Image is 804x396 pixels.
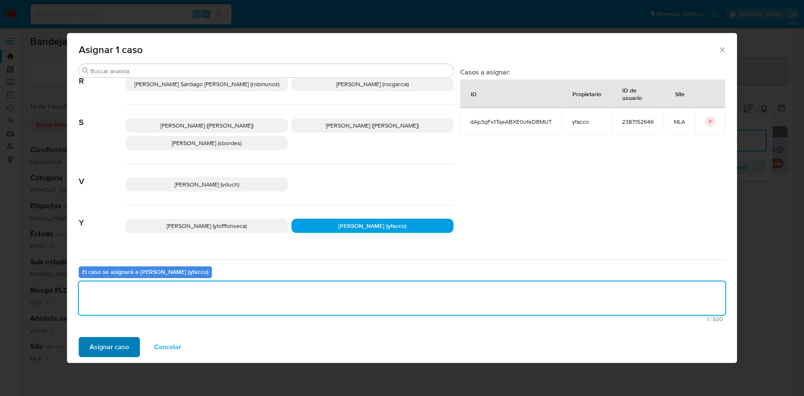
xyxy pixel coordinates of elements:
div: [PERSON_NAME] (yfacco) [291,219,454,233]
span: Cancelar [154,338,181,356]
button: Cancelar [143,337,192,357]
div: ID [461,84,487,104]
span: [PERSON_NAME] (rocgarcia) [336,80,409,88]
span: [PERSON_NAME] ([PERSON_NAME]) [326,121,419,130]
span: Y [79,205,126,228]
span: S [79,105,126,128]
div: [PERSON_NAME] (ylofffonseca) [126,219,288,233]
button: icon-button [705,116,715,126]
span: V [79,164,126,187]
button: Asignar caso [79,337,140,357]
div: [PERSON_NAME] Santiago [PERSON_NAME] (robmunoz) [126,77,288,91]
b: El caso se asignará a [PERSON_NAME] (yfacco) [82,268,209,276]
span: [PERSON_NAME] ([PERSON_NAME]) [160,121,253,130]
h3: Casos a asignar: [460,68,725,76]
button: Cerrar ventana [718,46,726,53]
button: Buscar [82,67,89,74]
div: [PERSON_NAME] ([PERSON_NAME]) [126,118,288,133]
div: assign-modal [67,33,737,363]
span: Asignar caso [90,338,129,356]
div: [PERSON_NAME] (vduch) [126,177,288,192]
div: [PERSON_NAME] ([PERSON_NAME]) [291,118,454,133]
span: [PERSON_NAME] (vduch) [175,180,239,189]
span: 2387152646 [622,118,654,125]
input: Buscar analista [90,67,450,75]
span: MLA [674,118,685,125]
div: Propietario [562,84,611,104]
span: [PERSON_NAME] (ylofffonseca) [167,222,247,230]
span: Asignar 1 caso [79,45,718,55]
div: [PERSON_NAME] (sbordes) [126,136,288,150]
div: [PERSON_NAME] (rocgarcia) [291,77,454,91]
div: Site [665,84,695,104]
span: Máximo 500 caracteres [81,317,723,322]
span: [PERSON_NAME] (yfacco) [338,222,407,230]
span: [PERSON_NAME] (sbordes) [172,139,242,147]
span: yfacco [572,118,602,125]
span: dAp3qFx1TqeABXE0ofeDBMUT [470,118,552,125]
div: ID de usuario [612,80,663,107]
span: [PERSON_NAME] Santiago [PERSON_NAME] (robmunoz) [134,80,279,88]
